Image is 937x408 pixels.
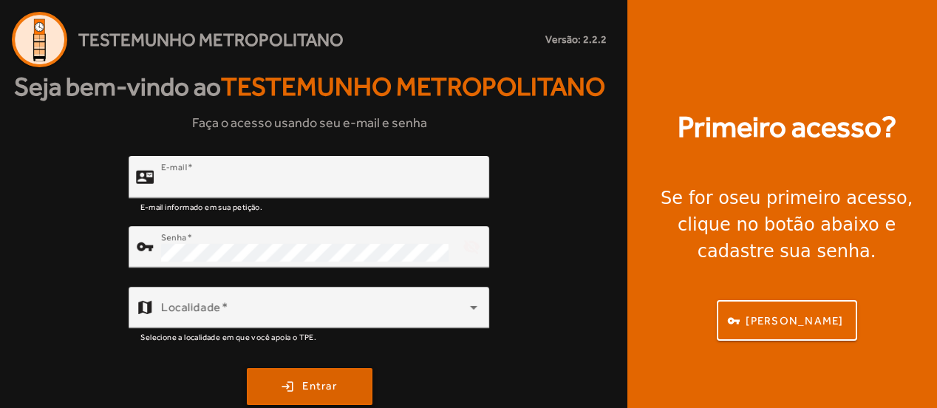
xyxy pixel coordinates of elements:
[14,67,605,106] strong: Seja bem-vindo ao
[140,198,262,214] mat-hint: E-mail informado em sua petição.
[136,168,154,186] mat-icon: contact_mail
[545,32,607,47] small: Versão: 2.2.2
[645,185,928,265] div: Se for o , clique no botão abaixo e cadastre sua senha.
[161,231,187,242] mat-label: Senha
[78,27,344,53] span: Testemunho Metropolitano
[192,112,427,132] span: Faça o acesso usando seu e-mail e senha
[746,313,843,330] span: [PERSON_NAME]
[140,328,316,344] mat-hint: Selecione a localidade em que você apoia o TPE.
[12,12,67,67] img: Logo Agenda
[161,300,221,314] mat-label: Localidade
[302,378,337,395] span: Entrar
[221,72,605,101] span: Testemunho Metropolitano
[729,188,907,208] strong: seu primeiro acesso
[678,105,896,149] strong: Primeiro acesso?
[717,300,857,341] button: [PERSON_NAME]
[247,368,372,405] button: Entrar
[136,238,154,256] mat-icon: vpn_key
[136,299,154,316] mat-icon: map
[454,229,490,265] mat-icon: visibility_off
[161,161,187,171] mat-label: E-mail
